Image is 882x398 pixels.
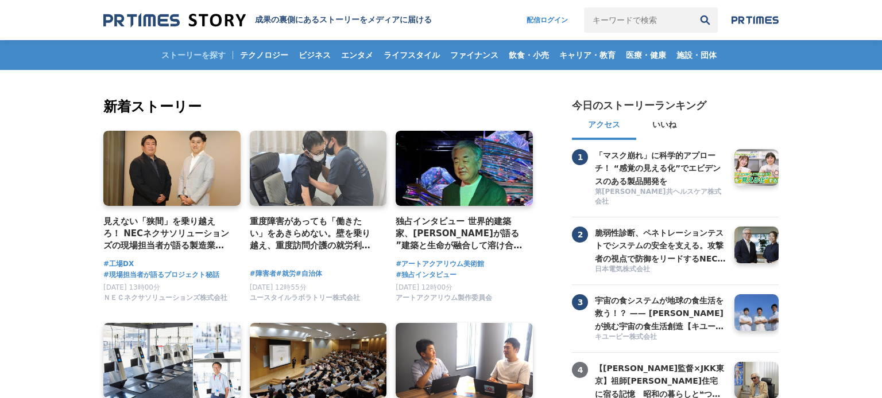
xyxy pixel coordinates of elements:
[276,268,296,279] a: #就労
[595,294,726,331] a: 宇宙の食システムが地球の食生活を救う！？ —— [PERSON_NAME]が挑む宇宙の食生活創造【キユーピー ミライ研究員】
[595,264,650,274] span: 日本電気株式会社
[396,296,492,305] a: アートアクアリウム製作委員会
[396,259,484,270] a: #アートアクアリウム美術館
[515,7,579,33] a: 配信ログイン
[235,50,293,60] span: テクノロジー
[595,227,726,265] h3: 脆弱性診断、ペネトレーションテストでシステムの安全を支える。攻撃者の視点で防御をリードするNECの「リスクハンティングチーム」
[446,50,503,60] span: ファイナンス
[595,187,726,206] span: 第[PERSON_NAME]共ヘルスケア株式会社
[672,50,721,60] span: 施設・団体
[732,15,779,25] img: prtimes
[235,40,293,70] a: テクノロジー
[250,296,360,305] a: ユースタイルラボラトリー株式会社
[572,227,588,243] span: 2
[584,7,693,33] input: キーワードで検索
[250,215,378,252] a: 重度障害があっても「働きたい」をあきらめない。壁を乗り越え、重度訪問介護の就労利用を[PERSON_NAME][GEOGRAPHIC_DATA]で実現した経営者の挑戦。
[103,259,134,270] a: #工場DX
[504,50,554,60] span: 飲食・小売
[595,264,726,275] a: 日本電気株式会社
[336,40,378,70] a: エンタメ
[595,227,726,263] a: 脆弱性診断、ペネトレーションテストでシステムの安全を支える。攻撃者の視点で防御をリードするNECの「リスクハンティングチーム」
[379,50,444,60] span: ライフスタイル
[621,50,671,60] span: 医療・健康
[595,294,726,333] h3: 宇宙の食システムが地球の食生活を救う！？ —— [PERSON_NAME]が挑む宇宙の食生活創造【キユーピー ミライ研究員】
[250,293,360,303] span: ユースタイルラボラトリー株式会社
[396,293,492,303] span: アートアクアリウム製作委員会
[572,149,588,165] span: 1
[555,50,620,60] span: キャリア・教育
[103,215,231,252] a: 見えない「狭間」を乗り越えろ！ NECネクサソリューションズの現場担当者が語る製造業のDX成功の秘訣
[396,283,452,291] span: [DATE] 12時00分
[504,40,554,70] a: 飲食・小売
[296,268,322,279] a: #自治体
[595,187,726,208] a: 第[PERSON_NAME]共ヘルスケア株式会社
[595,149,726,186] a: 「マスク崩れ」に科学的アプローチ！ “感覚の見える化”でエビデンスのある製品開発を
[103,293,227,303] span: ＮＥＣネクサソリューションズ株式会社
[595,332,726,343] a: キユーピー株式会社
[621,40,671,70] a: 医療・健康
[595,149,726,188] h3: 「マスク崩れ」に科学的アプローチ！ “感覚の見える化”でエビデンスのある製品開発を
[636,112,693,140] button: いいね
[672,40,721,70] a: 施設・団体
[250,283,307,291] span: [DATE] 12時55分
[379,40,444,70] a: ライフスタイル
[555,40,620,70] a: キャリア・教育
[255,15,432,25] h1: 成果の裏側にあるストーリーをメディアに届ける
[572,294,588,310] span: 3
[294,50,335,60] span: ビジネス
[336,50,378,60] span: エンタメ
[572,99,706,112] h2: 今日のストーリーランキング
[250,268,276,279] a: #障害者
[103,296,227,305] a: ＮＥＣネクサソリューションズ株式会社
[595,332,657,342] span: キユーピー株式会社
[572,362,588,378] span: 4
[693,7,718,33] button: 検索
[103,283,160,291] span: [DATE] 13時00分
[103,270,219,280] a: #現場担当者が語るプロジェクト秘話
[294,40,335,70] a: ビジネス
[396,270,457,280] a: #独占インタビュー
[446,40,503,70] a: ファイナンス
[572,112,636,140] button: アクセス
[103,13,246,28] img: 成果の裏側にあるストーリーをメディアに届ける
[103,96,535,117] h2: 新着ストーリー
[103,13,432,28] a: 成果の裏側にあるストーリーをメディアに届ける 成果の裏側にあるストーリーをメディアに届ける
[396,215,524,252] a: 独占インタビュー 世界的建築家、[PERSON_NAME]が語る ”建築と生命が融合して溶け合うような世界” アートアクアリウム美術館 GINZA コラボレーション作品「金魚の石庭」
